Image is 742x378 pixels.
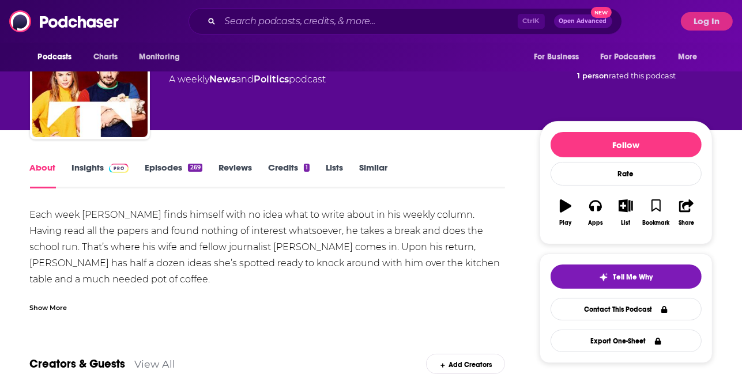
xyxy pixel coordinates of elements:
div: Search podcasts, credits, & more... [189,8,622,35]
input: Search podcasts, credits, & more... [220,12,518,31]
button: Follow [551,132,702,157]
a: View All [135,358,176,370]
a: Creators & Guests [30,357,126,371]
div: Play [559,220,571,226]
a: Contact This Podcast [551,298,702,320]
span: and [236,74,254,85]
span: More [678,49,698,65]
a: Credits1 [268,162,310,188]
span: For Business [534,49,579,65]
span: rated this podcast [609,71,676,80]
div: 269 [188,164,202,172]
span: Tell Me Why [613,273,653,282]
a: About [30,162,56,188]
img: tell me why sparkle [599,273,608,282]
button: Apps [581,192,611,233]
button: Share [671,192,701,233]
button: open menu [526,46,594,68]
a: Charts [86,46,125,68]
div: 1 [304,164,310,172]
a: InsightsPodchaser Pro [72,162,129,188]
span: Open Advanced [559,18,607,24]
span: Monitoring [139,49,180,65]
button: Open AdvancedNew [554,14,612,28]
button: open menu [131,46,195,68]
span: For Podcasters [601,49,656,65]
button: Play [551,192,581,233]
div: Add Creators [426,354,505,374]
span: Podcasts [38,49,72,65]
div: Share [679,220,694,226]
img: Podchaser Pro [109,164,129,173]
div: List [622,220,631,226]
button: Export One-Sheet [551,330,702,352]
span: 1 person [578,71,609,80]
a: Episodes269 [145,162,202,188]
button: open menu [670,46,712,68]
span: Charts [93,49,118,65]
span: Ctrl K [518,14,545,29]
button: open menu [593,46,673,68]
div: Apps [588,220,603,226]
button: open menu [30,46,87,68]
a: Lists [326,162,343,188]
a: News [210,74,236,85]
a: Similar [359,162,387,188]
button: tell me why sparkleTell Me Why [551,264,702,289]
button: List [611,192,641,233]
a: Politics [254,74,289,85]
img: Podchaser - Follow, Share and Rate Podcasts [9,10,120,32]
a: Reviews [219,162,252,188]
button: Log In [681,12,733,31]
div: Rate [551,162,702,186]
button: Bookmark [641,192,671,233]
div: Bookmark [642,220,669,226]
img: Giles Coren Has No Idea [32,22,148,137]
span: New [591,7,612,18]
div: A weekly podcast [170,73,326,86]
